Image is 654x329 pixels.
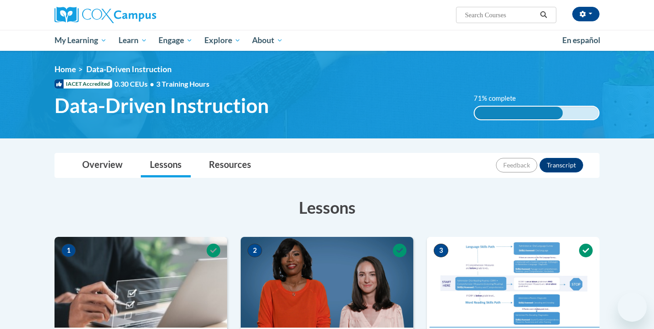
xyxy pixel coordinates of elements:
[496,158,537,172] button: Feedback
[248,244,262,257] span: 2
[474,93,526,103] label: 71% complete
[198,30,247,51] a: Explore
[252,35,283,46] span: About
[464,10,537,20] input: Search Courses
[54,196,599,219] h3: Lessons
[153,30,198,51] a: Engage
[540,158,583,172] button: Transcript
[41,30,613,51] div: Main menu
[150,79,154,88] span: •
[247,30,289,51] a: About
[156,79,209,88] span: 3 Training Hours
[204,35,241,46] span: Explore
[562,35,600,45] span: En español
[241,237,413,328] img: Course Image
[475,107,563,119] div: 71% complete
[159,35,193,46] span: Engage
[200,153,260,177] a: Resources
[119,35,147,46] span: Learn
[114,79,156,89] span: 0.30 CEUs
[86,64,172,74] span: Data-Driven Instruction
[434,244,448,257] span: 3
[54,35,107,46] span: My Learning
[73,153,132,177] a: Overview
[54,237,227,328] img: Course Image
[54,64,76,74] a: Home
[54,7,227,23] a: Cox Campus
[556,31,606,50] a: En español
[54,93,269,118] span: Data-Driven Instruction
[537,10,550,20] button: Search
[49,30,113,51] a: My Learning
[572,7,599,21] button: Account Settings
[618,293,647,322] iframe: Button to launch messaging window
[113,30,153,51] a: Learn
[427,237,599,328] img: Course Image
[54,7,156,23] img: Cox Campus
[141,153,191,177] a: Lessons
[54,79,112,88] span: IACET Accredited
[61,244,76,257] span: 1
